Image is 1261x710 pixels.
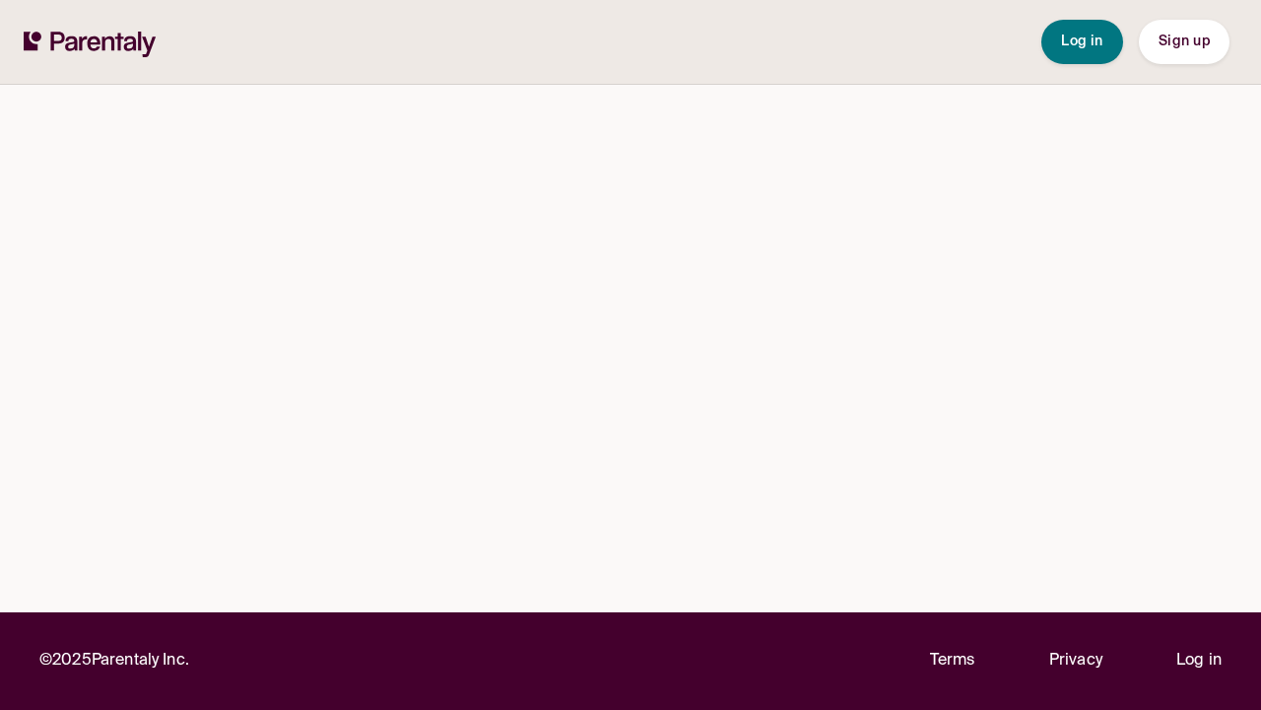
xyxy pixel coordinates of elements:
[39,648,189,674] p: © 2025 Parentaly Inc.
[1139,20,1229,64] button: Sign up
[1176,648,1222,674] a: Log in
[1049,648,1102,674] a: Privacy
[1041,20,1123,64] button: Log in
[1159,35,1210,48] span: Sign up
[1061,35,1103,48] span: Log in
[930,648,975,674] a: Terms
